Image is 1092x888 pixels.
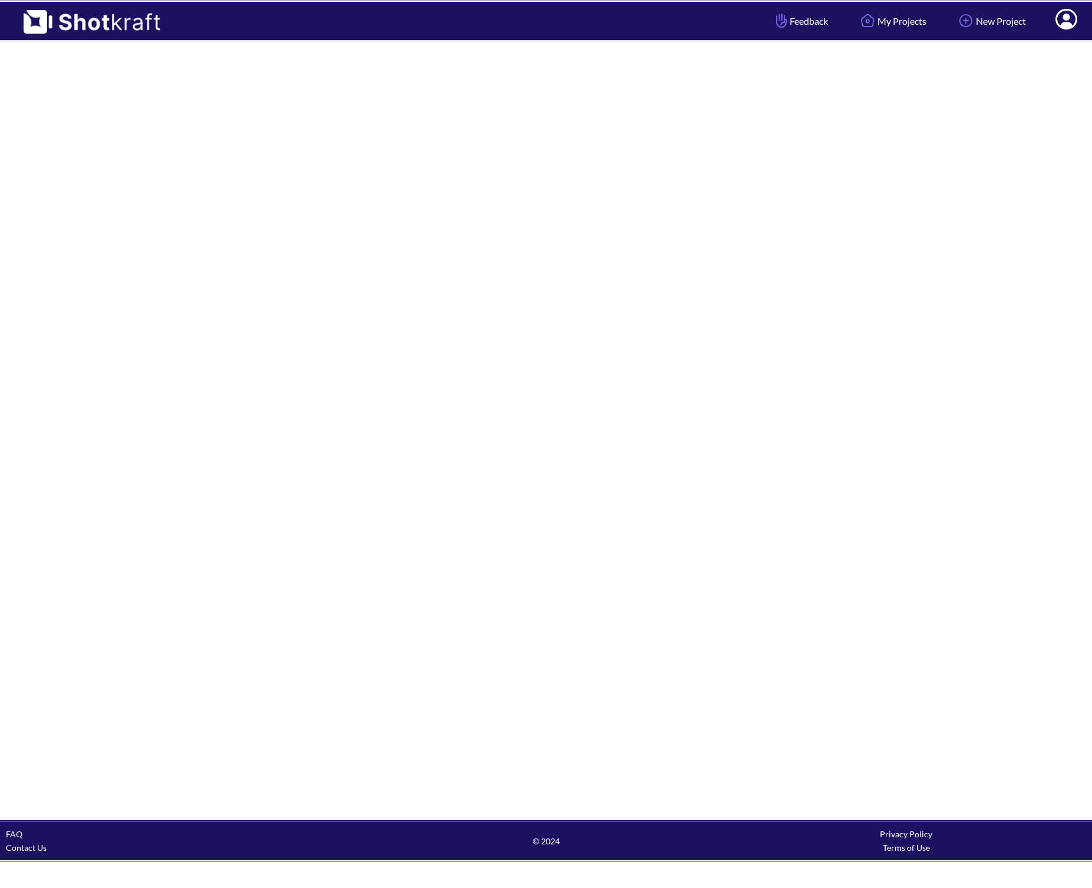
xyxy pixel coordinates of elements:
a: Contact Us [6,843,47,853]
span: Feedback [773,14,828,28]
div: Privacy Policy [726,827,1086,841]
a: New Project [947,5,1035,37]
a: My Projects [849,5,935,37]
img: Add Icon [956,11,976,31]
a: FAQ [6,829,22,839]
div: Terms of Use [726,841,1086,854]
img: Home Icon [857,11,877,31]
img: Hand Icon [773,11,790,31]
span: © 2024 [366,834,726,848]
